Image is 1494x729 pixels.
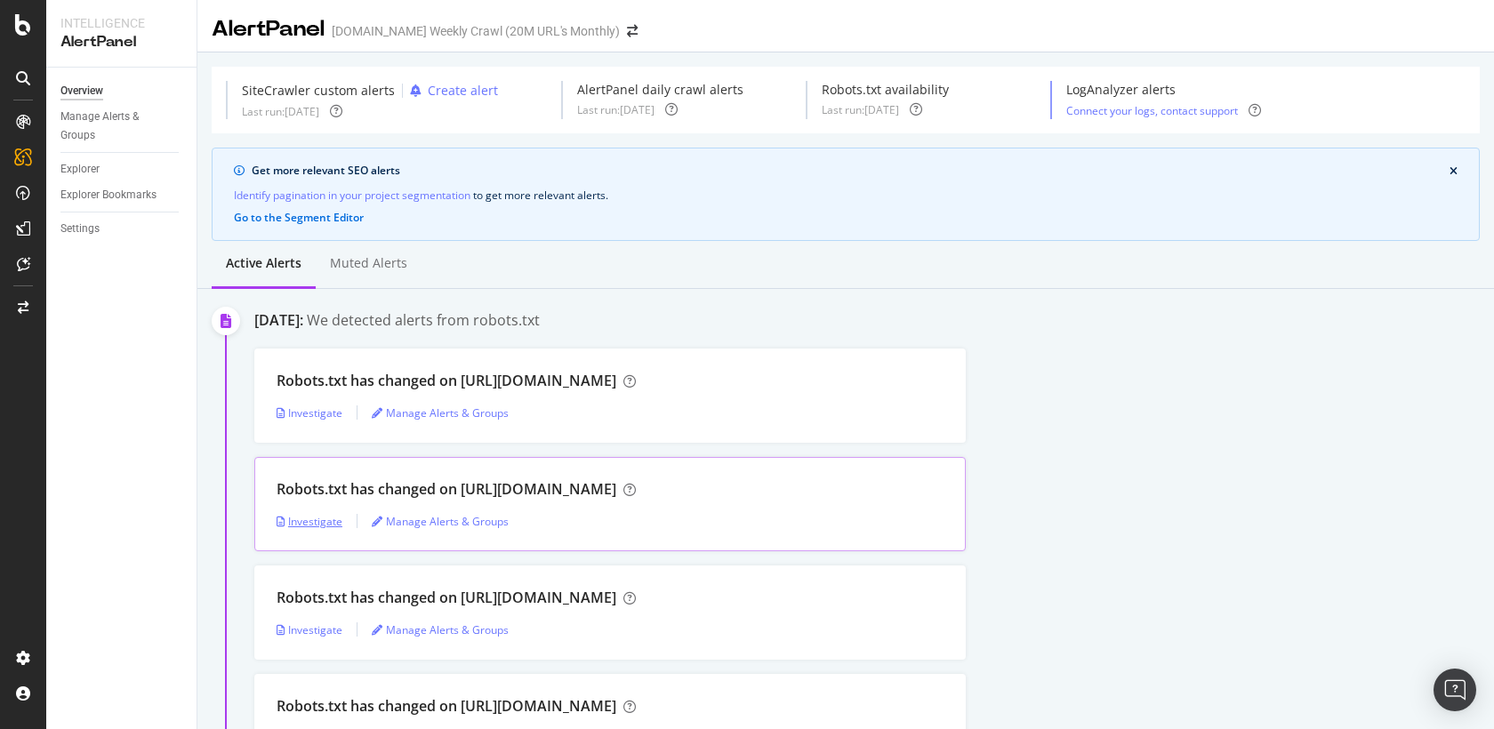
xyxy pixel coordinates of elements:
[372,514,509,529] a: Manage Alerts & Groups
[60,186,184,204] a: Explorer Bookmarks
[372,615,509,644] button: Manage Alerts & Groups
[332,22,620,40] div: [DOMAIN_NAME] Weekly Crawl (20M URL's Monthly)
[428,82,498,100] div: Create alert
[226,254,301,272] div: Active alerts
[1434,669,1476,711] div: Open Intercom Messenger
[277,615,342,644] button: Investigate
[60,160,100,179] div: Explorer
[277,588,616,608] div: Robots.txt has changed on [URL][DOMAIN_NAME]
[254,310,303,331] div: [DATE]:
[60,186,157,204] div: Explorer Bookmarks
[242,104,319,119] div: Last run: [DATE]
[822,81,949,99] div: Robots.txt availability
[822,102,899,117] div: Last run: [DATE]
[372,507,509,535] button: Manage Alerts & Groups
[60,108,184,145] a: Manage Alerts & Groups
[277,371,616,391] div: Robots.txt has changed on [URL][DOMAIN_NAME]
[330,254,407,272] div: Muted alerts
[1066,103,1238,118] a: Connect your logs, contact support
[277,405,342,421] a: Investigate
[60,14,182,32] div: Intelligence
[60,82,103,100] div: Overview
[372,398,509,427] button: Manage Alerts & Groups
[277,622,342,637] a: Investigate
[60,220,100,238] div: Settings
[372,622,509,637] a: Manage Alerts & Groups
[277,514,342,529] a: Investigate
[1066,81,1261,99] div: LogAnalyzer alerts
[403,81,498,100] button: Create alert
[252,163,1450,179] div: Get more relevant SEO alerts
[60,160,184,179] a: Explorer
[1445,162,1462,181] button: close banner
[627,25,638,37] div: arrow-right-arrow-left
[212,148,1480,241] div: info banner
[60,32,182,52] div: AlertPanel
[60,108,167,145] div: Manage Alerts & Groups
[212,14,325,44] div: AlertPanel
[577,102,655,117] div: Last run: [DATE]
[242,82,395,100] div: SiteCrawler custom alerts
[372,405,509,421] a: Manage Alerts & Groups
[307,310,540,331] div: We detected alerts from robots.txt
[277,398,342,427] button: Investigate
[277,507,342,535] button: Investigate
[277,696,616,717] div: Robots.txt has changed on [URL][DOMAIN_NAME]
[577,81,743,99] div: AlertPanel daily crawl alerts
[60,220,184,238] a: Settings
[60,82,184,100] a: Overview
[1066,102,1238,119] button: Connect your logs, contact support
[234,186,1458,204] div: to get more relevant alerts .
[234,186,470,204] a: Identify pagination in your project segmentation
[277,479,616,500] div: Robots.txt has changed on [URL][DOMAIN_NAME]
[234,212,364,224] button: Go to the Segment Editor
